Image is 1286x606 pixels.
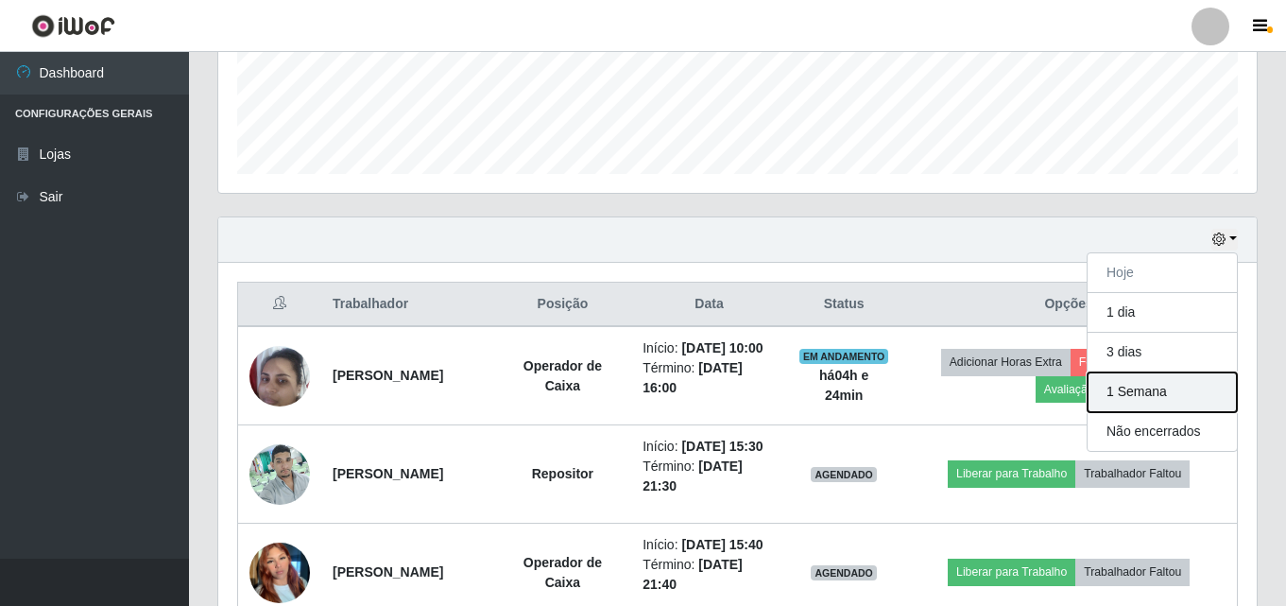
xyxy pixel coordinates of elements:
[1071,349,1197,375] button: Forçar Encerramento
[494,283,632,327] th: Posição
[1088,333,1237,372] button: 3 dias
[643,555,776,595] li: Término:
[681,340,763,355] time: [DATE] 10:00
[819,368,868,403] strong: há 04 h e 24 min
[1036,376,1103,403] button: Avaliação
[1088,372,1237,412] button: 1 Semana
[799,349,889,364] span: EM ANDAMENTO
[1088,253,1237,293] button: Hoje
[1088,293,1237,333] button: 1 dia
[333,564,443,580] strong: [PERSON_NAME]
[681,537,763,552] time: [DATE] 15:40
[321,283,494,327] th: Trabalhador
[249,434,310,514] img: 1747873820563.jpeg
[941,349,1071,375] button: Adicionar Horas Extra
[523,555,602,590] strong: Operador de Caixa
[948,559,1075,585] button: Liberar para Trabalho
[1075,460,1190,487] button: Trabalhador Faltou
[1075,559,1190,585] button: Trabalhador Faltou
[681,439,763,454] time: [DATE] 15:30
[643,338,776,358] li: Início:
[249,336,310,416] img: 1658953242663.jpeg
[643,535,776,555] li: Início:
[523,358,602,393] strong: Operador de Caixa
[643,457,776,496] li: Término:
[631,283,787,327] th: Data
[31,14,115,38] img: CoreUI Logo
[900,283,1237,327] th: Opções
[811,467,877,482] span: AGENDADO
[811,565,877,580] span: AGENDADO
[333,368,443,383] strong: [PERSON_NAME]
[1088,412,1237,451] button: Não encerrados
[643,437,776,457] li: Início:
[643,358,776,398] li: Término:
[333,466,443,481] strong: [PERSON_NAME]
[948,460,1075,487] button: Liberar para Trabalho
[787,283,900,327] th: Status
[532,466,593,481] strong: Repositor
